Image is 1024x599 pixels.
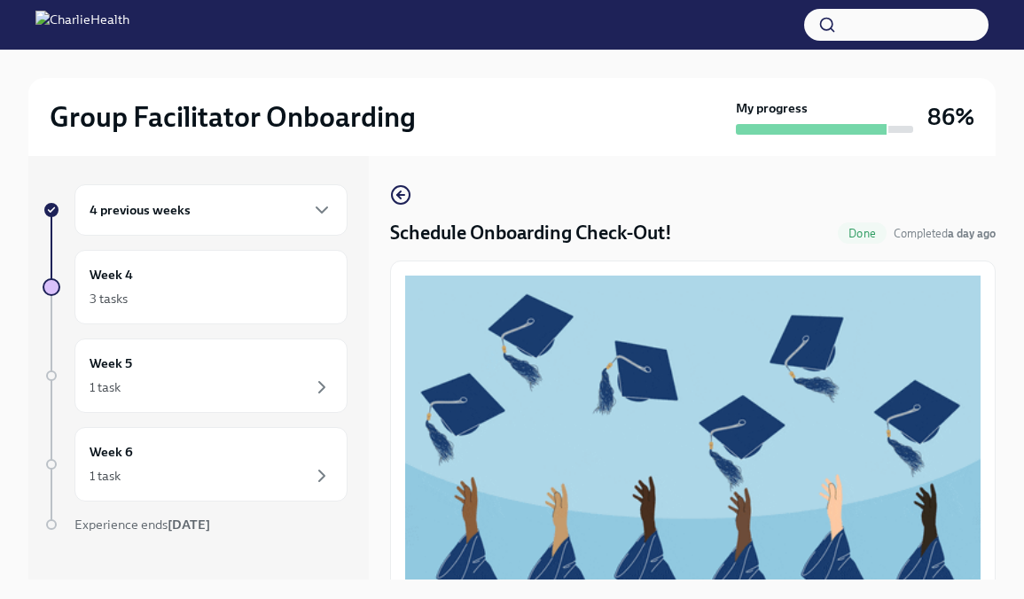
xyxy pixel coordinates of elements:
[927,101,974,133] h3: 86%
[736,99,808,117] strong: My progress
[90,378,121,396] div: 1 task
[405,276,981,599] button: Zoom image
[90,200,191,220] h6: 4 previous weeks
[390,220,672,246] h4: Schedule Onboarding Check-Out!
[894,225,996,242] span: September 26th, 2025 18:25
[90,290,128,307] div: 3 tasks
[90,354,132,373] h6: Week 5
[168,517,210,533] strong: [DATE]
[74,184,348,236] div: 4 previous weeks
[90,265,133,284] h6: Week 4
[90,442,133,462] h6: Week 6
[948,227,996,240] strong: a day ago
[43,338,348,413] a: Week 51 task
[90,467,121,485] div: 1 task
[74,517,210,533] span: Experience ends
[838,227,887,240] span: Done
[50,99,416,135] h2: Group Facilitator Onboarding
[894,227,996,240] span: Completed
[43,427,348,502] a: Week 61 task
[43,250,348,324] a: Week 43 tasks
[35,11,129,39] img: CharlieHealth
